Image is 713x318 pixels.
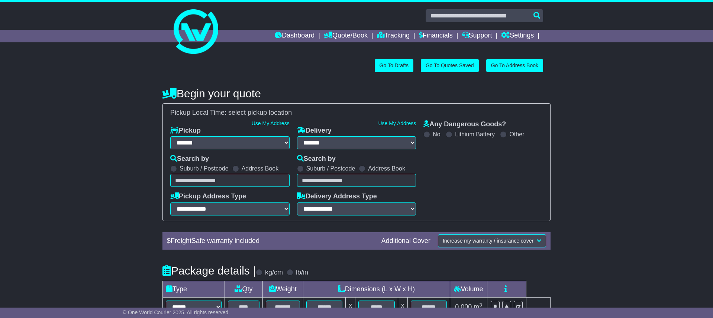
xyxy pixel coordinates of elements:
label: Lithium Battery [455,131,495,138]
div: Pickup Local Time: [167,109,546,117]
label: Search by [297,155,336,163]
label: Pickup Address Type [170,192,246,201]
span: © One World Courier 2025. All rights reserved. [123,309,230,315]
a: Settings [501,30,534,42]
div: $ FreightSafe warranty included [163,237,378,245]
label: Other [509,131,524,138]
a: Go To Quotes Saved [421,59,479,72]
a: Dashboard [275,30,314,42]
td: Type [163,281,225,297]
label: Delivery [297,127,332,135]
h4: Package details | [162,265,256,277]
label: No [433,131,440,138]
td: x [346,297,355,317]
button: Increase my warranty / insurance cover [438,234,546,247]
span: select pickup location [228,109,292,116]
sup: 3 [479,302,482,308]
label: kg/cm [265,269,283,277]
h4: Begin your quote [162,87,551,100]
a: Use My Address [378,120,416,126]
a: Go To Address Book [486,59,543,72]
td: Dimensions (L x W x H) [303,281,450,297]
span: m [474,303,482,311]
label: Pickup [170,127,201,135]
label: Search by [170,155,209,163]
a: Go To Drafts [375,59,413,72]
span: Increase my warranty / insurance cover [443,238,533,244]
label: Any Dangerous Goods? [423,120,506,129]
a: Quote/Book [324,30,368,42]
label: Address Book [368,165,405,172]
label: Delivery Address Type [297,192,377,201]
a: Use My Address [252,120,290,126]
td: Weight [262,281,303,297]
span: 0.000 [455,303,472,311]
td: Volume [450,281,487,297]
label: Address Book [242,165,279,172]
a: Financials [419,30,453,42]
a: Support [462,30,492,42]
div: Additional Cover [378,237,434,245]
td: Qty [225,281,263,297]
label: lb/in [296,269,308,277]
a: Tracking [377,30,410,42]
label: Suburb / Postcode [306,165,355,172]
label: Suburb / Postcode [180,165,229,172]
td: x [398,297,407,317]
